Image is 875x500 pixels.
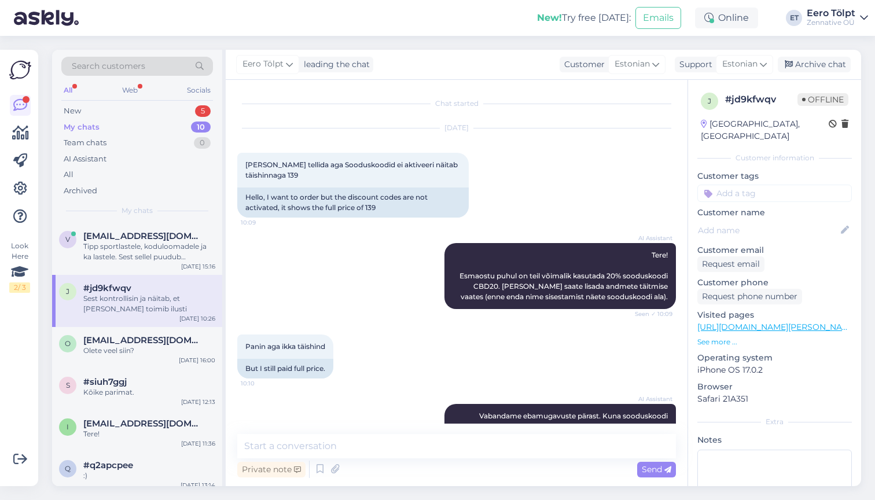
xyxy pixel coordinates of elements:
[179,356,215,365] div: [DATE] 16:00
[83,231,204,241] span: valdokee@yahoo.com
[697,170,852,182] p: Customer tags
[459,251,670,301] span: Tere! Esmaostu puhul on teil võimalik kasutada 20% sooduskoodi CBD20. [PERSON_NAME] saate lisada ...
[64,137,106,149] div: Team chats
[64,153,106,165] div: AI Assistant
[245,342,325,351] span: Panin aga ikka täishind
[83,418,204,429] span: info@grete.ee
[635,7,681,29] button: Emails
[697,244,852,256] p: Customer email
[83,470,215,481] div: :)
[537,12,562,23] b: New!
[701,118,829,142] div: [GEOGRAPHIC_DATA], [GEOGRAPHIC_DATA]
[9,282,30,293] div: 2 / 3
[697,309,852,321] p: Visited pages
[181,262,215,271] div: [DATE] 15:16
[237,187,469,218] div: Hello, I want to order but the discount codes are not activated, it shows the full price of 139
[237,98,676,109] div: Chat started
[697,337,852,347] p: See more ...
[697,393,852,405] p: Safari 21A351
[67,422,69,431] span: i
[83,335,204,345] span: osilje@gmail.com
[697,322,857,332] a: [URL][DOMAIN_NAME][PERSON_NAME]
[629,395,672,403] span: AI Assistant
[697,364,852,376] p: iPhone OS 17.0.2
[697,185,852,202] input: Add a tag
[241,218,284,227] span: 10:09
[697,352,852,364] p: Operating system
[457,411,670,451] span: Vabandame ebamugavuste pärast. Kuna sooduskoodi rakendamisel esineb jätkuvalt probleeme, suunan T...
[725,93,797,106] div: # jd9kfwqv
[697,434,852,446] p: Notes
[194,137,211,149] div: 0
[241,379,284,388] span: 10:10
[697,381,852,393] p: Browser
[181,398,215,406] div: [DATE] 12:13
[560,58,605,71] div: Customer
[181,481,215,490] div: [DATE] 13:14
[66,287,69,296] span: j
[9,241,30,293] div: Look Here
[797,93,848,106] span: Offline
[708,97,711,105] span: j
[629,234,672,242] span: AI Assistant
[237,123,676,133] div: [DATE]
[629,310,672,318] span: Seen ✓ 10:09
[237,462,306,477] div: Private note
[65,235,70,244] span: v
[299,58,370,71] div: leading the chat
[807,18,855,27] div: Zennative OÜ
[697,277,852,289] p: Customer phone
[64,169,73,181] div: All
[122,205,153,216] span: My chats
[191,122,211,133] div: 10
[179,314,215,323] div: [DATE] 10:26
[83,293,215,314] div: Sest kontrollisin ja näitab, et [PERSON_NAME] toimib ilusti
[615,58,650,71] span: Estonian
[537,11,631,25] div: Try free [DATE]:
[722,58,758,71] span: Estonian
[61,83,75,98] div: All
[64,105,81,117] div: New
[807,9,868,27] a: Eero TölptZennative OÜ
[9,59,31,81] img: Askly Logo
[697,417,852,427] div: Extra
[65,339,71,348] span: o
[83,345,215,356] div: Olete veel siin?
[83,429,215,439] div: Tere!
[675,58,712,71] div: Support
[120,83,140,98] div: Web
[697,256,764,272] div: Request email
[64,185,97,197] div: Archived
[83,377,127,387] span: #siuh7ggj
[83,460,133,470] span: #q2apcpee
[181,439,215,448] div: [DATE] 11:36
[66,381,70,389] span: s
[64,122,100,133] div: My chats
[642,464,671,475] span: Send
[65,464,71,473] span: q
[697,153,852,163] div: Customer information
[242,58,284,71] span: Eero Tölpt
[185,83,213,98] div: Socials
[786,10,802,26] div: ET
[807,9,855,18] div: Eero Tölpt
[195,105,211,117] div: 5
[245,160,459,179] span: [PERSON_NAME] tellida aga Sooduskoodid ei aktiveeri näitab täishinnaga 139
[83,241,215,262] div: Tipp sportlastele, koduloomadele ja ka lastele. Sest sellel puudub [PERSON_NAME] maitse ning on t...
[697,289,802,304] div: Request phone number
[237,359,333,378] div: But I still paid full price.
[778,57,851,72] div: Archive chat
[698,224,839,237] input: Add name
[695,8,758,28] div: Online
[697,207,852,219] p: Customer name
[83,387,215,398] div: Kõike parimat.
[83,283,131,293] span: #jd9kfwqv
[72,60,145,72] span: Search customers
